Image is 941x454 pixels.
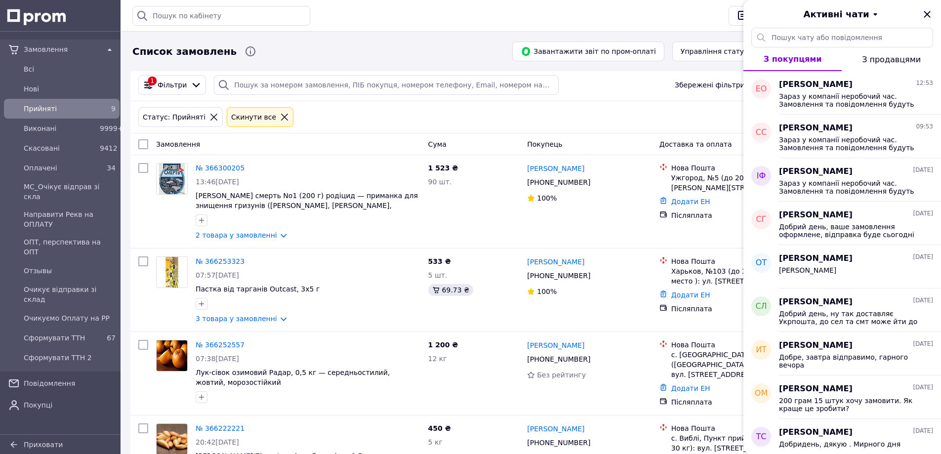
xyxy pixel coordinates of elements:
[743,289,941,332] button: СЛ[PERSON_NAME][DATE]Добрий день, ну так доставляє Укрпошта, до сел та смт може йти до неділі пос...
[862,55,921,64] span: З продавцями
[743,202,941,245] button: сг[PERSON_NAME][DATE]Добрий день, ваше замовлення оформлене, відправка буде сьогодні
[671,304,810,314] div: Післяплата
[779,266,836,274] span: [PERSON_NAME]
[743,71,941,115] button: ЕО[PERSON_NAME]12:53Зараз у компанії неробочий час. Замовлення та повідомлення будуть оброблені з...
[743,375,941,419] button: ОМ[PERSON_NAME][DATE]200 грам 15 штук хочу замовити. Як краще це зробити?
[756,83,767,95] span: ЕО
[671,198,710,206] a: Додати ЕН
[913,253,933,261] span: [DATE]
[24,400,116,410] span: Покупці
[527,272,590,280] span: [PHONE_NUMBER]
[158,80,187,90] span: Фільтри
[428,284,473,296] div: 69.73 ₴
[107,334,116,342] span: 67
[24,104,96,114] span: Прийняті
[24,44,100,54] span: Замовлення
[672,41,770,61] button: Управління статусами
[729,6,774,26] button: Чат
[671,384,710,392] a: Додати ЕН
[196,285,320,293] span: Пастка від тарганів Outcast, 3x5 г
[24,378,116,388] span: Повідомлення
[743,158,941,202] button: ІФ[PERSON_NAME][DATE]Зараз у компанії неробочий час. Замовлення та повідомлення будуть оброблені ...
[24,285,116,304] span: Очикує відправки зі склад
[921,8,933,20] button: Закрити
[428,140,447,148] span: Cума
[24,237,116,257] span: ОПТ, перспектива на ОПТ
[756,214,767,225] span: сг
[157,164,187,194] img: Фото товару
[428,355,447,363] span: 12 кг
[671,340,810,350] div: Нова Пошта
[779,310,919,326] span: Добрий день, ну так доставляє Укрпошта, до сел та смт може йти до неділі посилка
[913,296,933,305] span: [DATE]
[196,178,239,186] span: 13:46[DATE]
[779,223,919,239] span: Добрий день, ваше замовлення оформлене, відправка буде сьогодні
[537,371,586,379] span: Без рейтингу
[743,245,941,289] button: ОТ[PERSON_NAME][DATE][PERSON_NAME]
[779,440,900,448] span: Добридень, дякую . Мирного дня
[24,84,116,94] span: Нові
[196,192,418,219] span: [PERSON_NAME] смерть No1 (200 г) родіцид — приманка для знищення гризунів ([PERSON_NAME], [PERSON...
[196,271,239,279] span: 07:57[DATE]
[751,28,933,47] input: Пошук чату або повідомлення
[779,427,853,438] span: [PERSON_NAME]
[671,210,810,220] div: Післяплата
[428,271,448,279] span: 5 шт.
[428,438,443,446] span: 5 кг
[779,340,853,351] span: [PERSON_NAME]
[196,355,239,363] span: 07:38[DATE]
[111,105,116,113] span: 9
[779,136,919,152] span: Зараз у компанії неробочий час. Замовлення та повідомлення будуть оброблені з 08:00 найближчого р...
[756,344,767,356] span: ИТ
[229,112,278,123] div: Cкинути все
[779,209,853,221] span: [PERSON_NAME]
[779,296,853,308] span: [PERSON_NAME]
[803,8,869,21] span: Активні чати
[428,424,451,432] span: 450 ₴
[141,112,207,123] div: Статус: Прийняті
[196,315,277,323] a: 3 товара у замовленні
[779,353,919,369] span: Добре, завтра відправимо, гарного вечора
[771,8,913,21] button: Активні чати
[527,424,584,434] a: [PERSON_NAME]
[756,257,767,269] span: ОТ
[764,54,822,64] span: З покупцями
[24,209,116,229] span: Направити Рекв на ОПЛАТУ
[755,301,767,312] span: СЛ
[428,257,451,265] span: 533 ₴
[132,44,237,59] span: Список замовлень
[100,144,118,152] span: 9412
[779,123,853,134] span: [PERSON_NAME]
[428,164,458,172] span: 1 523 ₴
[671,163,810,173] div: Нова Пошта
[779,79,853,90] span: [PERSON_NAME]
[671,350,810,379] div: с. [GEOGRAPHIC_DATA] ([GEOGRAPHIC_DATA].), №1 (до 30 кг): вул. [STREET_ADDRESS]
[157,257,187,288] img: Фото товару
[107,164,116,172] span: 34
[527,140,562,148] span: Покупець
[913,209,933,218] span: [DATE]
[24,182,116,202] span: МС_Очікує відправ зі скла
[196,369,390,386] a: Лук-сівок озимовий Радар, 0,5 кг — середньостилий, жовтий, морозостійкий
[527,164,584,173] a: [PERSON_NAME]
[671,397,810,407] div: Післяплата
[659,140,732,148] span: Доставка та оплата
[779,92,919,108] span: Зараз у компанії неробочий час. Замовлення та повідомлення будуть оброблені з 08:00 найближчого р...
[196,231,277,239] a: 2 товара у замовленні
[428,341,458,349] span: 1 200 ₴
[743,332,941,375] button: ИТ[PERSON_NAME][DATE]Добре, завтра відправимо, гарного вечора
[527,178,590,186] span: [PHONE_NUMBER]
[913,340,933,348] span: [DATE]
[527,257,584,267] a: [PERSON_NAME]
[916,79,933,87] span: 12:53
[757,170,766,182] span: ІФ
[913,383,933,392] span: [DATE]
[24,333,96,343] span: Сформувати ТТН
[743,115,941,158] button: СС[PERSON_NAME]09:53Зараз у компанії неробочий час. Замовлення та повідомлення будуть оброблені з...
[779,253,853,264] span: [PERSON_NAME]
[196,341,245,349] a: № 366252557
[24,163,96,173] span: Оплачені
[512,41,664,61] button: Завантажити звіт по пром-оплаті
[24,441,63,449] span: Приховати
